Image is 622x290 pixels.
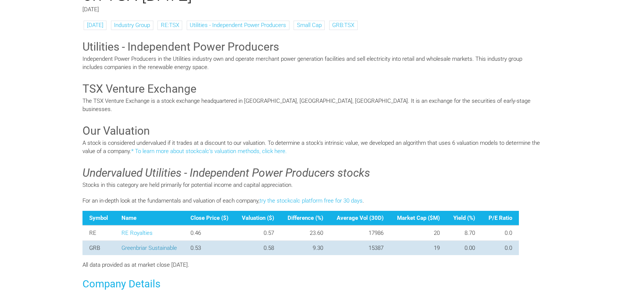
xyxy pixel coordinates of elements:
a: Greenbriar Sustainable [121,245,177,251]
td: 0.57 [235,225,281,240]
p: Independent Power Producers in the Utilities industry own and operate merchant power generation f... [82,55,540,72]
th: Symbol [82,211,115,226]
a: RE Royalties [121,230,153,236]
td: 17986 [330,225,390,240]
p: The TSX Venture Exchange is a stock exchange headquartered in [GEOGRAPHIC_DATA], [GEOGRAPHIC_DATA... [82,97,540,114]
td: 0.46 [184,225,235,240]
td: 20 [390,225,447,240]
h3: Our Valuation [82,123,540,139]
th: Name [115,211,184,226]
p: For an in-depth look at the fundamentals and valuation of each company, . [82,197,540,205]
p: A stock is considered undervalued if it trades at a discount to our valuation. To determine a sto... [82,139,540,156]
td: 0.0 [482,240,519,255]
h3: Undervalued Utilities - Independent Power Producers stocks [82,165,540,181]
a: try the stockcalc platform free for 30 days [259,197,363,204]
td: 0.00 [447,240,482,255]
a: GRB:TSX [332,22,354,29]
th: Close Price ($) [184,211,235,226]
td: RE [82,225,115,240]
th: P/E Ratio [482,211,519,226]
a: Small Cap [297,22,322,29]
h3: TSX Venture Exchange [82,81,540,97]
td: 23.60 [281,225,330,240]
th: Average Vol (30D) [330,211,390,226]
p: Stocks in this category are held primarily for potential income and capital appreciation. [82,181,540,189]
th: Difference (%) [281,211,330,226]
td: GRB [82,240,115,255]
a: [DATE] [87,22,103,29]
td: 9.30 [281,240,330,255]
th: Market Cap ($M) [390,211,447,226]
td: 0.0 [482,225,519,240]
td: 0.58 [235,240,281,255]
th: Yield (%) [447,211,482,226]
a: Industry Group [114,22,150,29]
td: 19 [390,240,447,255]
td: 0.53 [184,240,235,255]
a: To learn more about stockcalc’s valuation methods, click here. [135,148,287,155]
a: Utilities - Independent Power Producers [190,22,286,29]
a: RE:TSX [161,22,179,29]
div: All data provided as at market close [DATE]. [77,261,546,269]
td: 15387 [330,240,390,255]
th: Valuation ($) [235,211,281,226]
h3: Utilities - Independent Power Producers [82,39,540,55]
td: 8.70 [447,225,482,240]
span: [DATE] [82,6,99,13]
